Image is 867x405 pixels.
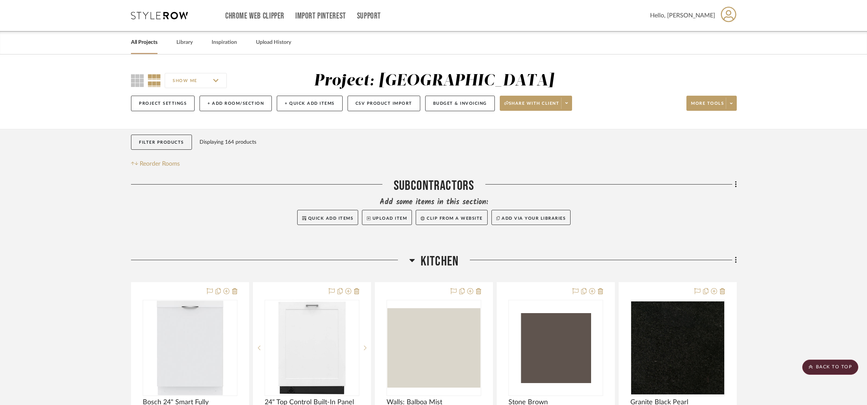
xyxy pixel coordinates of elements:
[491,210,571,225] button: Add via your libraries
[631,300,725,396] div: 0
[650,11,715,20] span: Hello, [PERSON_NAME]
[131,37,157,48] a: All Projects
[631,301,724,394] img: Granite Black Pearl
[691,101,724,112] span: More tools
[131,159,180,168] button: Reorder Rooms
[348,96,420,111] button: CSV Product Import
[212,37,237,48] a: Inspiration
[200,135,256,150] div: Displaying 164 products
[500,96,572,111] button: Share with client
[256,37,291,48] a: Upload History
[308,216,354,220] span: Quick Add Items
[131,197,737,208] div: Add some items in this section:
[265,301,359,394] img: 24" Top Control Built-In Panel Ready Dishwasher
[176,37,193,48] a: Library
[504,101,560,112] span: Share with client
[157,301,223,395] img: Bosch 24" Smart Fully Integrated Panel Ready Dishwasher
[509,313,602,383] img: Stone Brown
[686,96,737,111] button: More tools
[131,135,192,150] button: Filter Products
[131,96,195,111] button: Project Settings
[314,73,554,89] div: Project: [GEOGRAPHIC_DATA]
[357,13,381,19] a: Support
[225,13,284,19] a: Chrome Web Clipper
[416,210,487,225] button: Clip from a website
[200,96,272,111] button: + Add Room/Section
[421,253,458,270] span: Kitchen
[140,159,180,168] span: Reorder Rooms
[295,13,346,19] a: Import Pinterest
[509,300,603,396] div: 0
[387,308,480,388] img: Walls: Balboa Mist
[297,210,359,225] button: Quick Add Items
[802,360,858,375] scroll-to-top-button: BACK TO TOP
[425,96,495,111] button: Budget & Invoicing
[277,96,343,111] button: + Quick Add Items
[362,210,412,225] button: Upload Item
